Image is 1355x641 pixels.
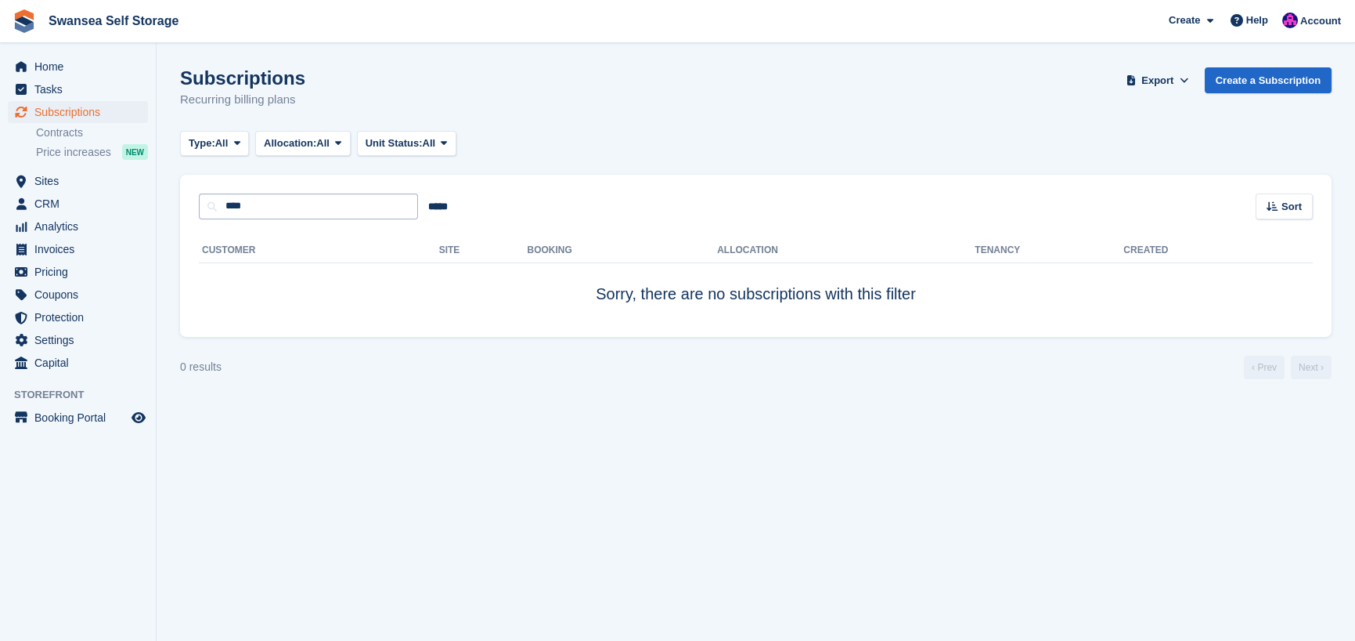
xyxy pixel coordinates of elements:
span: Unit Status: [366,136,423,151]
a: Price increases NEW [36,143,148,161]
button: Export [1123,67,1192,93]
a: menu [8,215,148,237]
span: Storefront [14,387,156,403]
th: Site [439,238,528,263]
span: Analytics [34,215,128,237]
span: Capital [34,352,128,374]
span: Protection [34,306,128,328]
a: Previous [1244,356,1285,379]
a: menu [8,352,148,374]
span: All [423,136,436,151]
h1: Subscriptions [180,67,305,89]
span: Sorry, there are no subscriptions with this filter [596,285,916,302]
a: menu [8,407,148,429]
th: Created [1123,238,1313,263]
span: Create [1169,13,1200,28]
span: CRM [34,193,128,215]
span: All [316,136,330,151]
a: menu [8,56,148,78]
a: Contracts [36,125,148,140]
a: menu [8,238,148,260]
a: menu [8,284,148,306]
a: menu [8,170,148,192]
a: menu [8,306,148,328]
span: Tasks [34,78,128,100]
span: Export [1141,73,1173,89]
a: Next [1291,356,1332,379]
span: Help [1246,13,1268,28]
th: Tenancy [975,238,1029,263]
span: Account [1300,13,1341,29]
a: menu [8,193,148,215]
th: Customer [199,238,439,263]
img: stora-icon-8386f47178a22dfd0bd8f6a31ec36ba5ce8667c1dd55bd0f319d3a0aa187defe.svg [13,9,36,33]
span: Pricing [34,261,128,283]
span: Booking Portal [34,407,128,429]
span: Sort [1281,199,1302,215]
span: Coupons [34,284,128,306]
button: Allocation: All [255,131,351,157]
span: Invoices [34,238,128,260]
a: menu [8,78,148,100]
span: Subscriptions [34,101,128,123]
a: menu [8,329,148,351]
th: Booking [527,238,717,263]
a: menu [8,101,148,123]
nav: Page [1241,356,1335,379]
img: Donna Davies [1282,13,1298,28]
div: 0 results [180,359,222,375]
span: Price increases [36,145,111,160]
a: Create a Subscription [1205,67,1332,93]
th: Allocation [717,238,975,263]
span: Type: [189,136,215,151]
a: Preview store [129,408,148,427]
a: Swansea Self Storage [42,8,185,34]
div: NEW [122,144,148,160]
button: Unit Status: All [357,131,456,157]
a: menu [8,261,148,283]
span: All [215,136,229,151]
button: Type: All [180,131,249,157]
span: Settings [34,329,128,351]
p: Recurring billing plans [180,91,305,109]
span: Sites [34,170,128,192]
span: Home [34,56,128,78]
span: Allocation: [264,136,316,151]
